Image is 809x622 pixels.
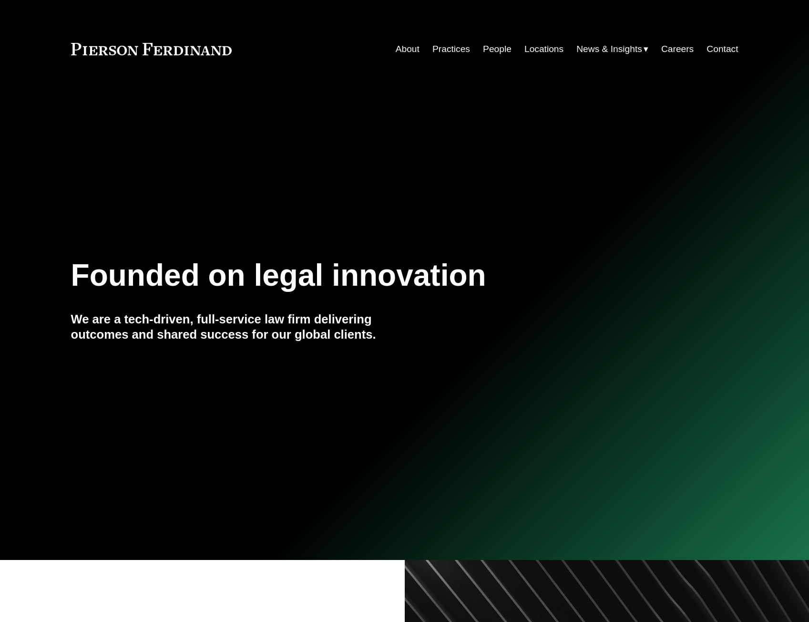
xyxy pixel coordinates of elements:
[661,40,694,58] a: Careers
[71,311,405,342] h4: We are a tech-driven, full-service law firm delivering outcomes and shared success for our global...
[524,40,563,58] a: Locations
[576,41,642,58] span: News & Insights
[483,40,512,58] a: People
[71,258,627,293] h1: Founded on legal innovation
[432,40,470,58] a: Practices
[396,40,420,58] a: About
[576,40,648,58] a: folder dropdown
[707,40,738,58] a: Contact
